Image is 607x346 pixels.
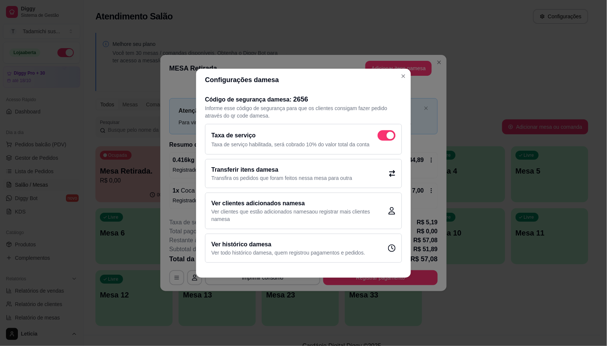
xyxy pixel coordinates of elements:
p: Informe esse código de segurança para que os clientes consigam fazer pedido através do qr code da... [205,105,402,119]
p: Ver clientes que estão adicionados na mesa ou registrar mais clientes na mesa [211,208,388,223]
span: 2656 [293,96,308,103]
button: Close [397,70,409,82]
p: Taxa de serviço habilitada, será cobrado 10% do valor total da conta [211,141,396,148]
p: Ver todo histórico da mesa , quem registrou pagamentos e pedidos. [211,249,365,256]
h2: Código de segurança da mesa : [205,94,402,105]
header: Configurações da mesa [196,69,411,91]
h2: Ver histórico da mesa [211,240,365,249]
h2: Taxa de serviço [211,131,256,140]
h2: Ver clientes adicionados na mesa [211,199,388,208]
p: Transfira os pedidos que foram feitos nessa mesa para outra [211,174,352,182]
h2: Transferir itens da mesa [211,165,352,174]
